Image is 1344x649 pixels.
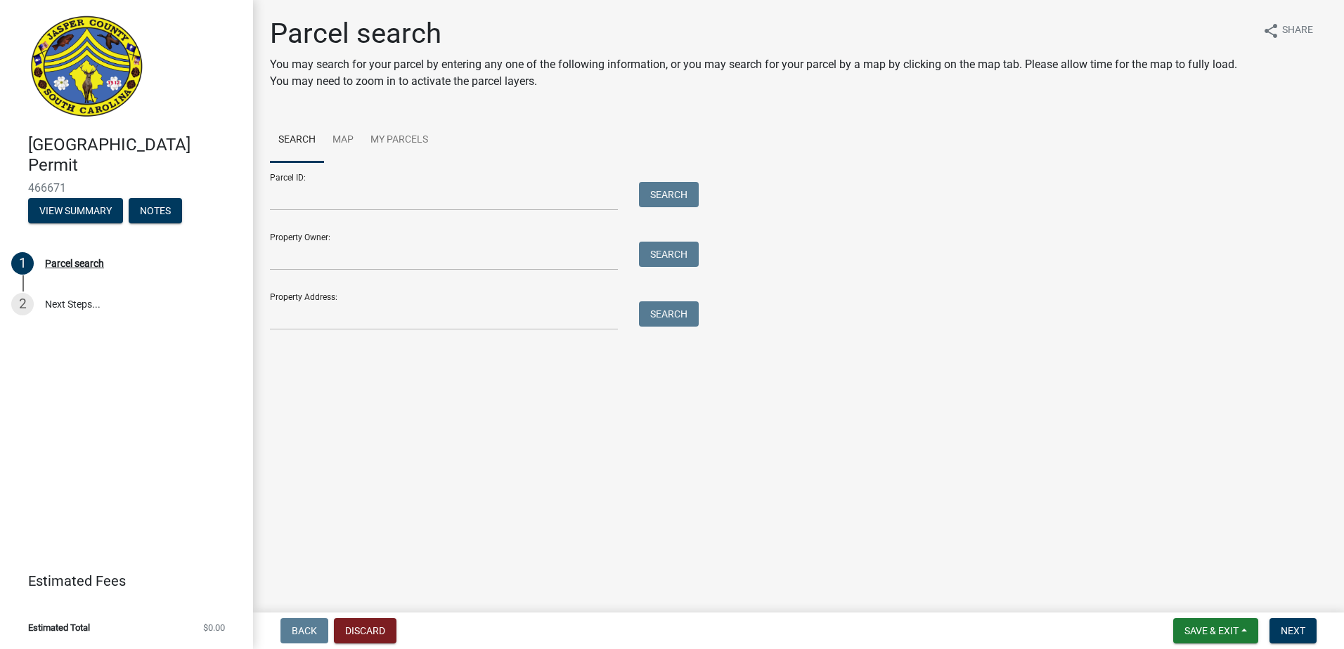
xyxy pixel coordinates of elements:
[28,135,242,176] h4: [GEOGRAPHIC_DATA] Permit
[270,56,1251,90] p: You may search for your parcel by entering any one of the following information, or you may searc...
[280,618,328,643] button: Back
[1262,22,1279,39] i: share
[28,15,146,120] img: Jasper County, South Carolina
[362,118,437,163] a: My Parcels
[1281,625,1305,636] span: Next
[28,206,123,217] wm-modal-confirm: Summary
[28,181,225,195] span: 466671
[1269,618,1317,643] button: Next
[1173,618,1258,643] button: Save & Exit
[1282,22,1313,39] span: Share
[129,206,182,217] wm-modal-confirm: Notes
[1184,625,1239,636] span: Save & Exit
[11,252,34,275] div: 1
[1251,17,1324,44] button: shareShare
[11,293,34,315] div: 2
[292,625,317,636] span: Back
[270,118,324,163] a: Search
[324,118,362,163] a: Map
[639,301,699,327] button: Search
[639,242,699,267] button: Search
[639,182,699,207] button: Search
[45,258,104,268] div: Parcel search
[203,623,225,632] span: $0.00
[129,198,182,223] button: Notes
[270,17,1251,51] h1: Parcel search
[28,198,123,223] button: View Summary
[11,567,231,595] a: Estimated Fees
[28,623,90,632] span: Estimated Total
[334,618,396,643] button: Discard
